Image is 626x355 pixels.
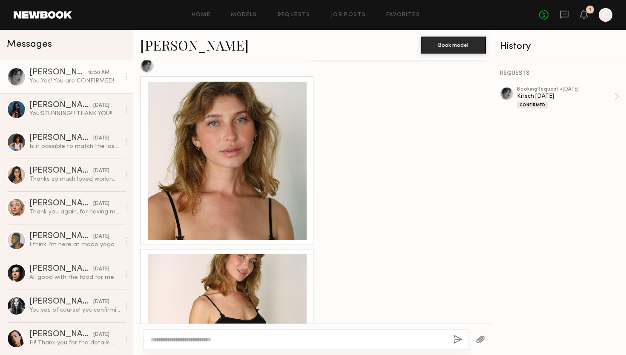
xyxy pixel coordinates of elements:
div: Thank you again, for having me - I can not wait to see photos! 😊 [29,208,120,216]
div: [PERSON_NAME] [29,134,93,142]
div: REQUESTS [500,71,619,77]
div: Hi! Thank you for the details ✨ Got it If there’s 2% lactose-free milk, that would be perfect. Th... [29,339,120,347]
div: [PERSON_NAME] [29,232,93,241]
div: You: Yes! You are CONFIRMED! [29,77,120,85]
a: [PERSON_NAME] [140,36,249,54]
div: [PERSON_NAME] [29,199,93,208]
a: Models [231,12,257,18]
div: 10:50 AM [88,69,109,77]
div: [DATE] [93,167,109,175]
a: Home [192,12,211,18]
a: C [599,8,612,22]
div: Thanks so much loved working with you all :) [29,175,120,183]
div: [DATE] [93,265,109,273]
div: History [500,42,619,51]
div: [DATE] [93,331,109,339]
div: I think I’m here at modo yoga [29,241,120,249]
span: Messages [7,40,52,49]
div: [PERSON_NAME] [29,265,93,273]
div: [PERSON_NAME] [29,167,93,175]
div: [DATE] [93,298,109,306]
div: booking Request • [DATE] [517,87,614,92]
div: [DATE] [93,134,109,142]
div: [PERSON_NAME] [29,298,93,306]
div: Kitsch [DATE] [517,92,614,100]
a: Requests [278,12,310,18]
div: [DATE] [93,233,109,241]
div: 1 [589,8,591,12]
a: Favorites [386,12,420,18]
div: [DATE] [93,102,109,110]
div: All good with the food for me [29,273,120,281]
a: bookingRequest •[DATE]Kitsch [DATE]Confirmed [517,87,619,108]
div: Is it possible to match the last rate of $1000, considering unlimited usage? Thank you for consid... [29,142,120,151]
div: [PERSON_NAME] [29,330,93,339]
a: Job Posts [331,12,366,18]
div: [PERSON_NAME] [29,101,93,110]
div: [DATE] [93,200,109,208]
a: Book model [421,41,486,48]
button: Book model [421,37,486,54]
div: Confirmed [517,102,548,108]
div: You: yes of course! yes confirming you're call time is 9am [29,306,120,314]
div: You: STUNNING!!! THANK YOU!! [29,110,120,118]
div: [PERSON_NAME] [29,68,88,77]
